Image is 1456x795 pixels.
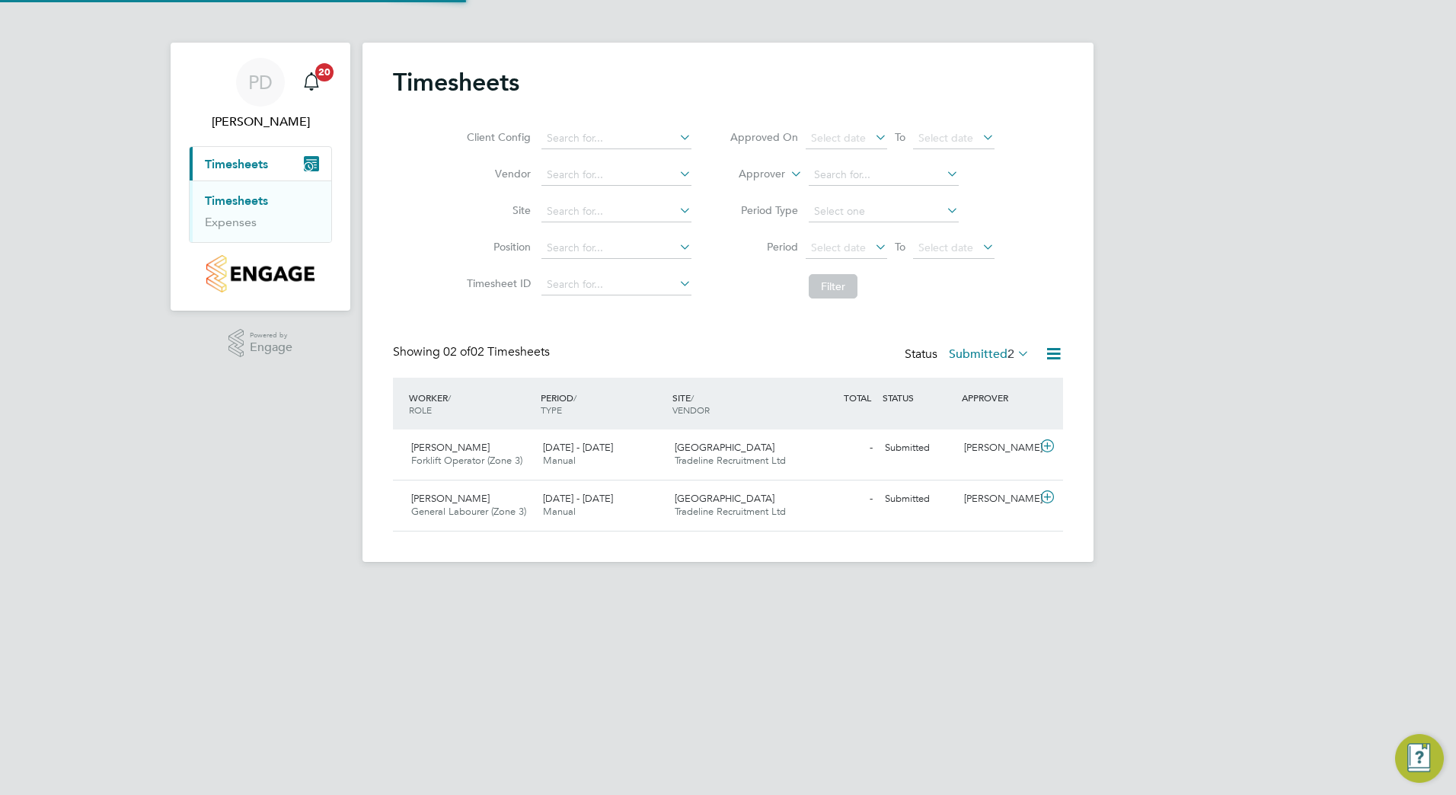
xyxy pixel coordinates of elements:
span: / [448,391,451,404]
span: [DATE] - [DATE] [543,441,613,454]
input: Search for... [541,238,691,259]
span: / [573,391,576,404]
span: To [890,237,910,257]
button: Timesheets [190,147,331,180]
div: [PERSON_NAME] [958,487,1037,512]
div: Submitted [879,487,958,512]
div: Timesheets [190,180,331,242]
div: APPROVER [958,384,1037,411]
input: Search for... [809,164,959,186]
span: General Labourer (Zone 3) [411,505,526,518]
div: SITE [669,384,800,423]
input: Search for... [541,201,691,222]
span: VENDOR [672,404,710,416]
span: TOTAL [844,391,871,404]
a: Go to home page [189,255,332,292]
input: Search for... [541,164,691,186]
a: Timesheets [205,193,268,208]
label: Vendor [462,167,531,180]
label: Period [730,240,798,254]
span: Select date [918,131,973,145]
button: Engage Resource Center [1395,734,1444,783]
span: 2 [1007,346,1014,362]
span: ROLE [409,404,432,416]
span: 02 Timesheets [443,344,550,359]
span: Tradeline Recruitment Ltd [675,454,786,467]
span: [PERSON_NAME] [411,441,490,454]
a: 20 [296,58,327,107]
span: To [890,127,910,147]
span: [GEOGRAPHIC_DATA] [675,492,774,505]
span: TYPE [541,404,562,416]
span: 02 of [443,344,471,359]
label: Timesheet ID [462,276,531,290]
div: PERIOD [537,384,669,423]
span: Forklift Operator (Zone 3) [411,454,522,467]
input: Search for... [541,128,691,149]
a: Expenses [205,215,257,229]
div: [PERSON_NAME] [958,436,1037,461]
a: Powered byEngage [228,329,293,358]
div: Showing [393,344,553,360]
span: Engage [250,341,292,354]
h2: Timesheets [393,67,519,97]
span: 20 [315,63,334,81]
label: Position [462,240,531,254]
div: WORKER [405,384,537,423]
input: Select one [809,201,959,222]
span: Select date [811,241,866,254]
nav: Main navigation [171,43,350,311]
span: Paul Desborough [189,113,332,131]
a: PD[PERSON_NAME] [189,58,332,131]
div: STATUS [879,384,958,411]
label: Approver [717,167,785,182]
label: Site [462,203,531,217]
span: [PERSON_NAME] [411,492,490,505]
input: Search for... [541,274,691,295]
span: Powered by [250,329,292,342]
label: Client Config [462,130,531,144]
span: Manual [543,454,576,467]
span: Select date [918,241,973,254]
span: [GEOGRAPHIC_DATA] [675,441,774,454]
div: Status [905,344,1033,366]
div: - [800,487,879,512]
span: Timesheets [205,157,268,171]
span: Tradeline Recruitment Ltd [675,505,786,518]
span: PD [248,72,273,92]
button: Filter [809,274,857,299]
span: Manual [543,505,576,518]
label: Period Type [730,203,798,217]
div: - [800,436,879,461]
label: Submitted [949,346,1030,362]
div: Submitted [879,436,958,461]
img: countryside-properties-logo-retina.png [206,255,314,292]
label: Approved On [730,130,798,144]
span: [DATE] - [DATE] [543,492,613,505]
span: / [691,391,694,404]
span: Select date [811,131,866,145]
